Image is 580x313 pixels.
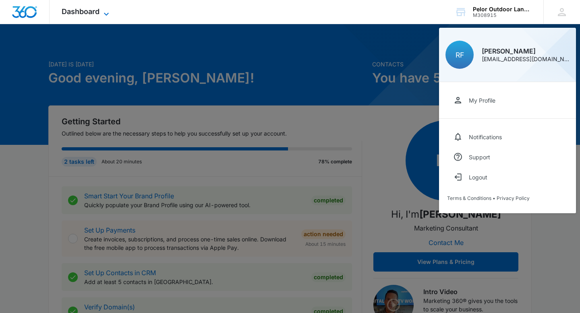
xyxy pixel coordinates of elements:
[447,195,491,201] a: Terms & Conditions
[473,12,532,18] div: account id
[447,147,568,167] a: Support
[473,6,532,12] div: account name
[62,7,99,16] span: Dashboard
[469,174,487,181] div: Logout
[456,51,464,59] span: RF
[482,48,570,54] div: [PERSON_NAME]
[447,195,568,201] div: •
[447,127,568,147] a: Notifications
[497,195,530,201] a: Privacy Policy
[469,154,490,161] div: Support
[482,56,570,62] div: [EMAIL_ADDRESS][DOMAIN_NAME]
[469,97,495,104] div: My Profile
[447,90,568,110] a: My Profile
[469,134,502,140] div: Notifications
[447,167,568,187] button: Logout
